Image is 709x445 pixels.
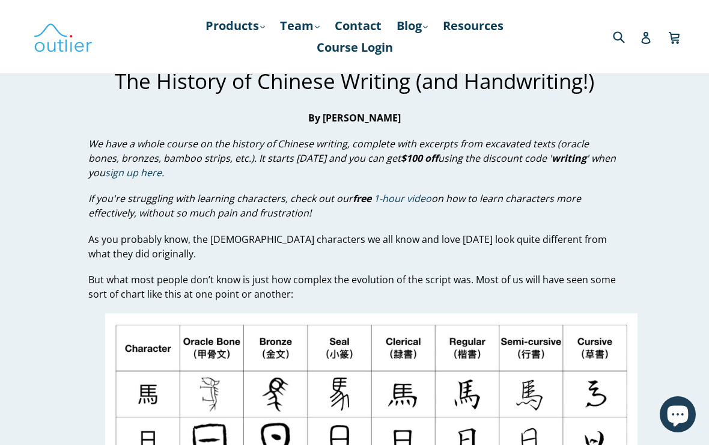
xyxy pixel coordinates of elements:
strong: $100 off [401,152,438,165]
strong: By [PERSON_NAME] [308,111,401,124]
a: sign up here [105,166,162,180]
inbox-online-store-chat: Shopify online store chat [656,396,699,435]
span: But what most people don’t know is just how complex the evolution of the script was. Most of us w... [88,273,616,301]
a: Products [199,15,271,37]
span: As you probably know, the [DEMOGRAPHIC_DATA] characters we all know and love [DATE] look quite di... [88,233,607,260]
a: Course Login [311,37,399,58]
img: Outlier Linguistics [33,19,93,54]
a: Contact [329,15,388,37]
a: Resources [437,15,510,37]
a: Team [274,15,326,37]
span: The History of Chinese Writing (and Handwriting!) [115,67,594,95]
strong: free [353,192,371,205]
span: We have a whole course on the history of Chinese writing, complete with excerpts from excavated t... [88,137,616,180]
input: Search [610,24,643,49]
a: Blog [391,15,434,37]
strong: writing [552,152,586,165]
span: If you're struggling with learning characters, check out our on how to learn characters more effe... [88,192,581,219]
a: 1-hour video [374,192,431,206]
